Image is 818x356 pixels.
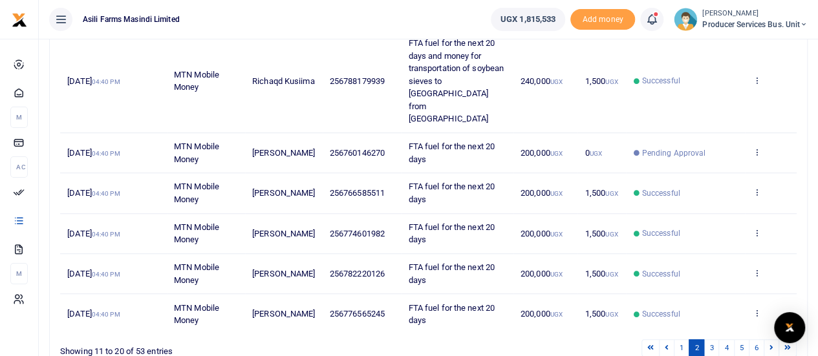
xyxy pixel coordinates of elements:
[67,188,120,198] span: [DATE]
[550,271,563,278] small: UGX
[642,147,706,159] span: Pending Approval
[605,311,618,318] small: UGX
[702,8,808,19] small: [PERSON_NAME]
[521,148,563,158] span: 200,000
[92,311,120,318] small: 04:40 PM
[605,271,618,278] small: UGX
[78,14,185,25] span: Asili Farms Masindi Limited
[174,222,219,245] span: MTN Mobile Money
[642,227,680,239] span: Successful
[550,231,563,238] small: UGX
[500,13,555,26] span: UGX 1,815,533
[67,269,120,278] span: [DATE]
[585,229,618,238] span: 1,500
[92,78,120,85] small: 04:40 PM
[174,141,219,164] span: MTN Mobile Money
[10,156,28,178] li: Ac
[252,188,315,198] span: [PERSON_NAME]
[642,268,680,280] span: Successful
[174,262,219,285] span: MTN Mobile Money
[92,150,120,157] small: 04:40 PM
[550,78,563,85] small: UGX
[252,148,315,158] span: [PERSON_NAME]
[408,262,494,285] span: FTA fuel for the next 20 days
[605,231,618,238] small: UGX
[252,229,315,238] span: [PERSON_NAME]
[67,309,120,319] span: [DATE]
[605,190,618,197] small: UGX
[174,70,219,92] span: MTN Mobile Money
[330,76,385,86] span: 256788179939
[92,231,120,238] small: 04:40 PM
[67,229,120,238] span: [DATE]
[330,269,385,278] span: 256782220126
[92,190,120,197] small: 04:40 PM
[702,19,808,30] span: Producer Services Bus. Unit
[408,222,494,245] span: FTA fuel for the next 20 days
[585,188,618,198] span: 1,500
[330,229,385,238] span: 256774601982
[550,190,563,197] small: UGX
[585,309,618,319] span: 1,500
[590,150,602,157] small: UGX
[408,38,504,123] span: FTA fuel for the next 20 days and money for transportation of soybean sieves to [GEOGRAPHIC_DATA]...
[521,76,563,86] span: 240,000
[521,269,563,278] span: 200,000
[491,8,565,31] a: UGX 1,815,533
[330,148,385,158] span: 256760146270
[408,182,494,204] span: FTA fuel for the next 20 days
[408,303,494,326] span: FTA fuel for the next 20 days
[550,311,563,318] small: UGX
[642,308,680,320] span: Successful
[521,188,563,198] span: 200,000
[585,269,618,278] span: 1,500
[12,12,27,28] img: logo-small
[330,188,385,198] span: 256766585511
[605,78,618,85] small: UGX
[252,309,315,319] span: [PERSON_NAME]
[92,271,120,278] small: 04:40 PM
[67,148,120,158] span: [DATE]
[570,9,635,30] li: Toup your wallet
[12,14,27,24] a: logo-small logo-large logo-large
[642,187,680,199] span: Successful
[486,8,570,31] li: Wallet ballance
[674,8,697,31] img: profile-user
[10,263,28,284] li: M
[67,76,120,86] span: [DATE]
[674,8,808,31] a: profile-user [PERSON_NAME] Producer Services Bus. Unit
[774,312,805,343] div: Open Intercom Messenger
[642,75,680,87] span: Successful
[174,303,219,326] span: MTN Mobile Money
[252,76,315,86] span: Richaqd Kusiima
[570,14,635,23] a: Add money
[10,107,28,128] li: M
[408,141,494,164] span: FTA fuel for the next 20 days
[570,9,635,30] span: Add money
[585,148,602,158] span: 0
[521,309,563,319] span: 200,000
[550,150,563,157] small: UGX
[174,182,219,204] span: MTN Mobile Money
[252,269,315,278] span: [PERSON_NAME]
[521,229,563,238] span: 200,000
[330,309,385,319] span: 256776565245
[585,76,618,86] span: 1,500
